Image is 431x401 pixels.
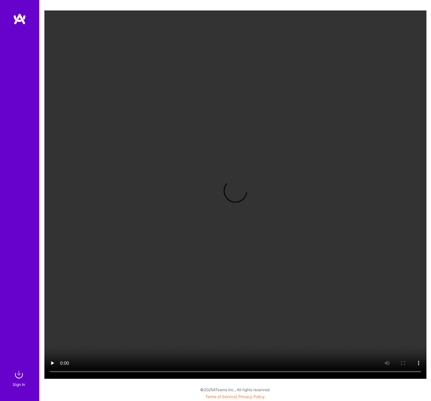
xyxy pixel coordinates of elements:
[12,368,25,381] img: sign in
[205,394,265,399] span: |
[13,381,25,388] div: Sign In
[238,394,265,399] a: Privacy Policy
[39,381,431,398] div: © 2025 ATeams Inc., All rights reserved.
[205,394,236,399] a: Terms of Service
[14,368,25,388] a: sign inSign In
[13,13,26,25] img: logo
[44,10,426,379] video: Your browser does not support the video tag.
